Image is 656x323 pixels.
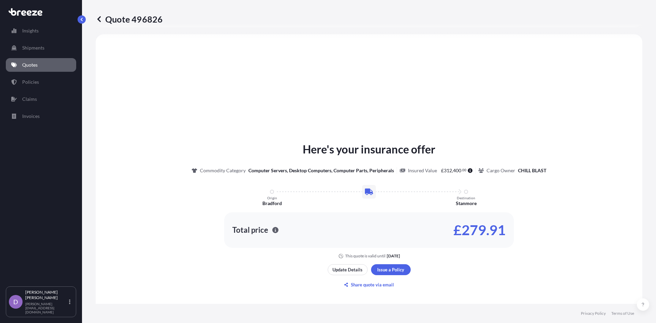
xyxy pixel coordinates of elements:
button: Issue a Policy [371,264,411,275]
button: Share quote via email [328,279,411,290]
p: Invoices [22,113,40,120]
span: 400 [453,168,461,173]
a: Shipments [6,41,76,55]
a: Terms of Use [611,311,634,316]
p: £279.91 [453,225,506,235]
p: CHILL BLAST [518,167,546,174]
p: Commodity Category [200,167,246,174]
a: Claims [6,92,76,106]
span: D [13,298,18,305]
a: Invoices [6,109,76,123]
p: Cargo Owner [487,167,515,174]
p: [DATE] [387,253,400,259]
p: Total price [232,227,268,233]
span: £ [441,168,444,173]
p: Update Details [332,266,363,273]
p: [PERSON_NAME] [PERSON_NAME] [25,290,68,300]
p: Insights [22,27,39,34]
span: 312 [444,168,452,173]
p: Here's your insurance offer [303,141,435,158]
p: Destination [457,196,475,200]
a: Policies [6,75,76,89]
a: Privacy Policy [581,311,606,316]
p: Bradford [262,200,282,207]
button: Update Details [328,264,368,275]
p: Claims [22,96,37,103]
a: Insights [6,24,76,38]
p: Origin [267,196,277,200]
p: Computer Servers, Desktop Computers, Computer Parts, Peripherals [248,167,394,174]
p: [PERSON_NAME][EMAIL_ADDRESS][DOMAIN_NAME] [25,302,68,314]
p: Stanmore [456,200,477,207]
p: Shipments [22,44,44,51]
p: Share quote via email [351,281,394,288]
p: Quotes [22,62,38,68]
p: Policies [22,79,39,85]
span: 00 [462,169,466,171]
p: Quote 496826 [96,14,163,25]
p: Issue a Policy [377,266,404,273]
p: Insured Value [408,167,437,174]
a: Quotes [6,58,76,72]
p: This quote is valid until [345,253,385,259]
span: , [452,168,453,173]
